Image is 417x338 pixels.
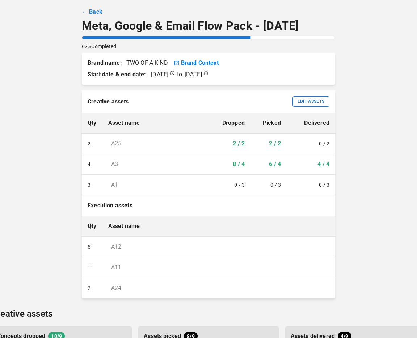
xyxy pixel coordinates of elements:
p: 4 / 4 [292,160,329,169]
p: 6 / 4 [256,160,281,169]
th: Qty [82,216,102,237]
button: Edit Assets [292,96,329,107]
strong: Brand name: [88,59,125,66]
span: A25 [111,140,121,147]
p: Meta, Google & Email Flow Pack - [DATE] [82,19,335,33]
td: 11 [82,257,102,278]
td: 5 [82,237,102,257]
th: Asset name [102,113,216,134]
th: Picked [250,113,287,134]
a: Brand Context [181,59,219,67]
td: 0 / 3 [216,175,250,195]
th: Execution assets [82,195,335,216]
p: 2 / 2 [256,139,281,148]
p: 8 / 4 [222,160,245,169]
td: 2 [82,134,102,154]
span: A3 [111,161,118,168]
td: 0 / 3 [287,175,335,195]
span: to [88,70,208,79]
p: 67% Completed [82,43,116,50]
td: 2 [82,278,102,299]
th: Delivered [287,113,335,134]
td: 4 [82,154,102,175]
span: A24 [111,284,121,291]
p: 2 / 2 [222,139,245,148]
p: [DATE] [185,71,202,79]
span: A1 [111,181,118,188]
a: ← Back [82,8,102,16]
p: [DATE] [151,71,168,79]
span: A12 [111,243,121,250]
span: A11 [111,264,121,271]
th: Dropped [216,113,250,134]
th: Qty [82,113,102,134]
th: Creative assets [82,90,287,113]
td: 0 / 3 [250,175,287,195]
th: Asset name [102,216,335,237]
td: 0 / 2 [287,134,335,154]
strong: Start date & end date: [88,70,146,79]
p: TWO OF A KIND [88,59,168,67]
td: 3 [82,175,102,195]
